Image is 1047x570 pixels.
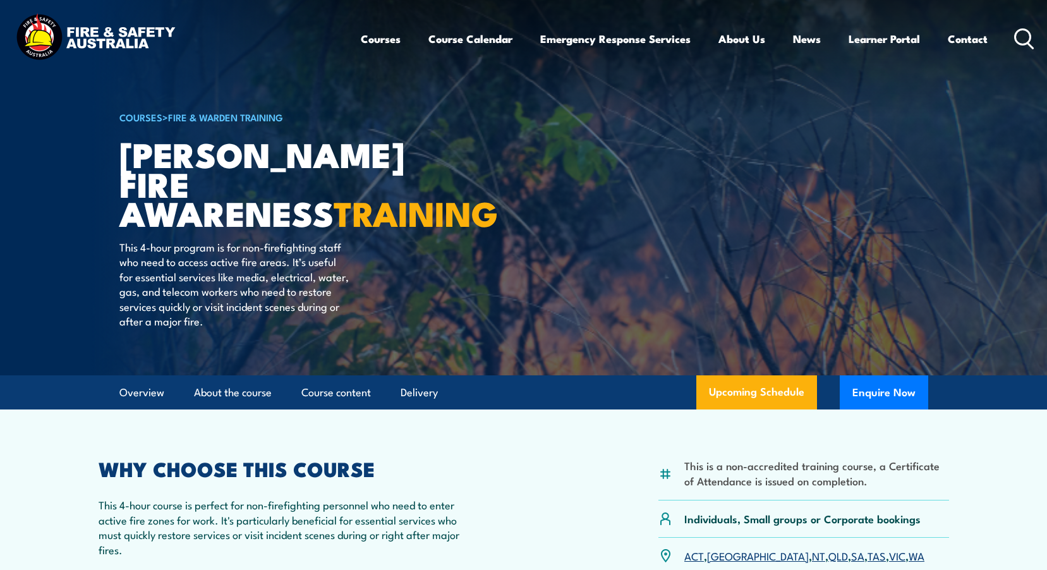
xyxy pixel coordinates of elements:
[194,376,272,409] a: About the course
[851,548,864,563] a: SA
[99,497,468,557] p: This 4-hour course is perfect for non-firefighting personnel who need to enter active fire zones ...
[696,375,817,409] a: Upcoming Schedule
[840,375,928,409] button: Enquire Now
[684,548,704,563] a: ACT
[301,376,371,409] a: Course content
[948,22,988,56] a: Contact
[540,22,691,56] a: Emergency Response Services
[868,548,886,563] a: TAS
[401,376,438,409] a: Delivery
[119,240,350,328] p: This 4-hour program is for non-firefighting staff who need to access active fire areas. It’s usef...
[119,109,432,124] h6: >
[119,110,162,124] a: COURSES
[428,22,512,56] a: Course Calendar
[849,22,920,56] a: Learner Portal
[812,548,825,563] a: NT
[361,22,401,56] a: Courses
[707,548,809,563] a: [GEOGRAPHIC_DATA]
[119,376,164,409] a: Overview
[99,459,468,477] h2: WHY CHOOSE THIS COURSE
[168,110,283,124] a: Fire & Warden Training
[684,511,921,526] p: Individuals, Small groups or Corporate bookings
[793,22,821,56] a: News
[334,186,498,238] strong: TRAINING
[909,548,924,563] a: WA
[828,548,848,563] a: QLD
[684,458,949,488] li: This is a non-accredited training course, a Certificate of Attendance is issued on completion.
[718,22,765,56] a: About Us
[119,139,432,227] h1: [PERSON_NAME] Fire Awareness
[684,549,924,563] p: , , , , , , ,
[889,548,905,563] a: VIC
